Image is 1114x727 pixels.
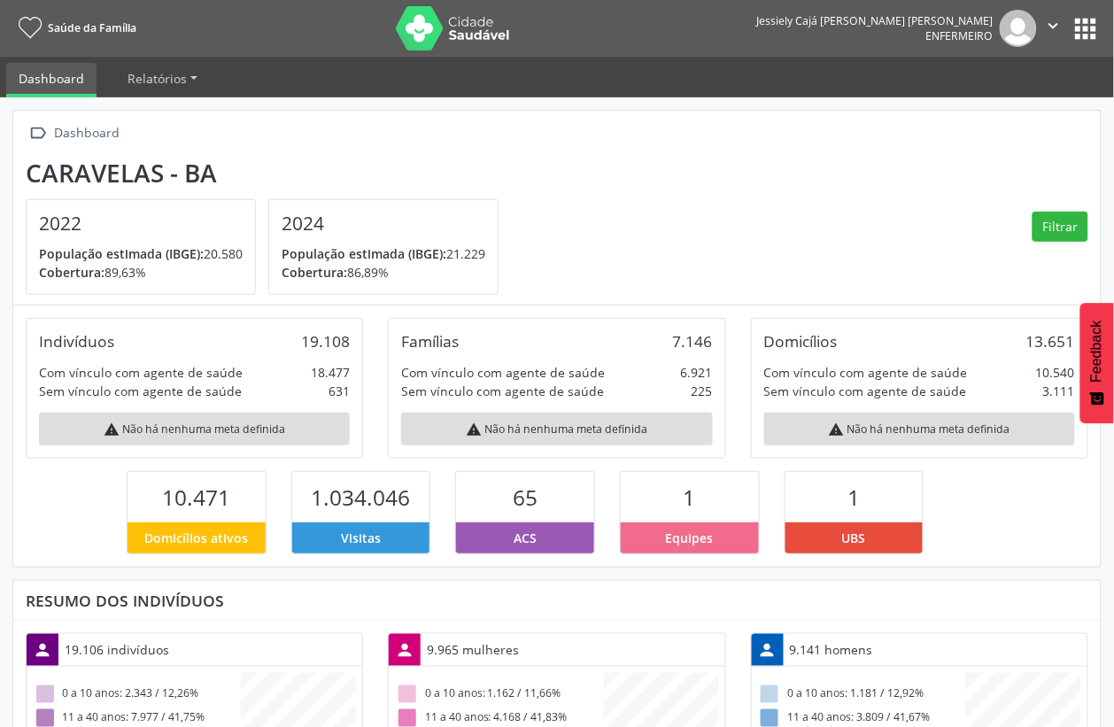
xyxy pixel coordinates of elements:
[311,483,410,512] span: 1.034.046
[1089,321,1105,383] span: Feedback
[666,529,714,547] span: Equipes
[26,159,511,188] div: Caravelas - BA
[39,244,243,263] p: 20.580
[681,363,713,382] div: 6.921
[144,529,248,547] span: Domicílios ativos
[39,331,114,351] div: Indivíduos
[33,640,52,660] i: person
[421,634,525,665] div: 9.965 mulheres
[395,640,414,660] i: person
[1080,303,1114,423] button: Feedback - Mostrar pesquisa
[282,263,485,282] p: 86,89%
[282,264,347,281] span: Cobertura:
[26,120,123,146] a:  Dashboard
[39,245,204,262] span: População estimada (IBGE):
[282,245,446,262] span: População estimada (IBGE):
[104,422,120,437] i: warning
[1026,331,1075,351] div: 13.651
[842,529,866,547] span: UBS
[784,634,879,665] div: 9.141 homens
[514,529,537,547] span: ACS
[301,331,350,351] div: 19.108
[39,263,243,282] p: 89,63%
[926,28,994,43] span: Enfermeiro
[329,382,350,400] div: 631
[847,483,860,512] span: 1
[341,529,381,547] span: Visitas
[1071,13,1102,44] button: apps
[26,591,1088,610] div: Resumo dos indivíduos
[829,422,845,437] i: warning
[58,634,175,665] div: 19.106 indivíduos
[162,483,230,512] span: 10.471
[39,382,242,400] div: Sem vínculo com agente de saúde
[466,422,482,437] i: warning
[26,120,51,146] i: 
[39,213,243,235] h4: 2022
[12,13,136,43] a: Saúde da Família
[1000,10,1037,47] img: img
[1043,382,1075,400] div: 3.111
[764,331,838,351] div: Domicílios
[764,382,967,400] div: Sem vínculo com agente de saúde
[758,640,777,660] i: person
[673,331,713,351] div: 7.146
[39,363,243,382] div: Com vínculo com agente de saúde
[764,363,968,382] div: Com vínculo com agente de saúde
[401,331,459,351] div: Famílias
[115,63,210,94] a: Relatórios
[757,13,994,28] div: Jessiely Cajá [PERSON_NAME] [PERSON_NAME]
[401,363,605,382] div: Com vínculo com agente de saúde
[684,483,696,512] span: 1
[401,413,712,445] div: Não há nenhuma meta definida
[39,264,104,281] span: Cobertura:
[1044,16,1064,35] i: 
[758,683,966,707] div: 0 a 10 anos: 1.181 / 12,92%
[1037,10,1071,47] button: 
[33,683,241,707] div: 0 a 10 anos: 2.343 / 12,26%
[311,363,350,382] div: 18.477
[282,244,485,263] p: 21.229
[6,63,97,97] a: Dashboard
[282,213,485,235] h4: 2024
[48,20,136,35] span: Saúde da Família
[764,413,1075,445] div: Não há nenhuma meta definida
[1036,363,1075,382] div: 10.540
[401,382,604,400] div: Sem vínculo com agente de saúde
[51,120,123,146] div: Dashboard
[395,683,603,707] div: 0 a 10 anos: 1.162 / 11,66%
[39,413,350,445] div: Não há nenhuma meta definida
[128,70,187,87] span: Relatórios
[692,382,713,400] div: 225
[513,483,538,512] span: 65
[1033,212,1088,242] button: Filtrar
